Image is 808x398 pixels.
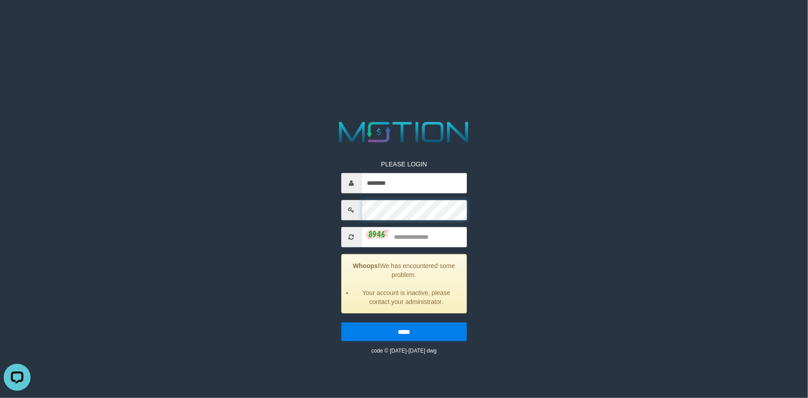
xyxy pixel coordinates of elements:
button: Open LiveChat chat widget [4,4,31,31]
strong: Whoops! [353,262,380,269]
li: Your account is inactive, please contact your administrator. [353,288,460,306]
img: MOTION_logo.png [333,118,474,146]
small: code © [DATE]-[DATE] dwg [371,348,437,354]
div: We has encountered some problem. [341,254,467,313]
img: captcha [366,230,388,239]
p: PLEASE LOGIN [341,160,467,169]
